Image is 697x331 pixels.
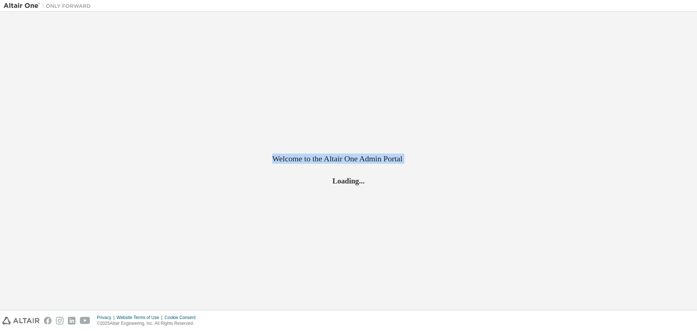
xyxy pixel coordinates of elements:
div: Privacy [97,315,117,320]
h2: Welcome to the Altair One Admin Portal [272,154,425,164]
img: instagram.svg [56,317,64,324]
div: Website Terms of Use [117,315,164,320]
img: Altair One [4,2,94,9]
img: facebook.svg [44,317,52,324]
img: altair_logo.svg [2,317,40,324]
h2: Loading... [272,176,425,185]
p: © 2025 Altair Engineering, Inc. All Rights Reserved. [97,320,200,327]
img: linkedin.svg [68,317,76,324]
img: youtube.svg [80,317,90,324]
div: Cookie Consent [164,315,200,320]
